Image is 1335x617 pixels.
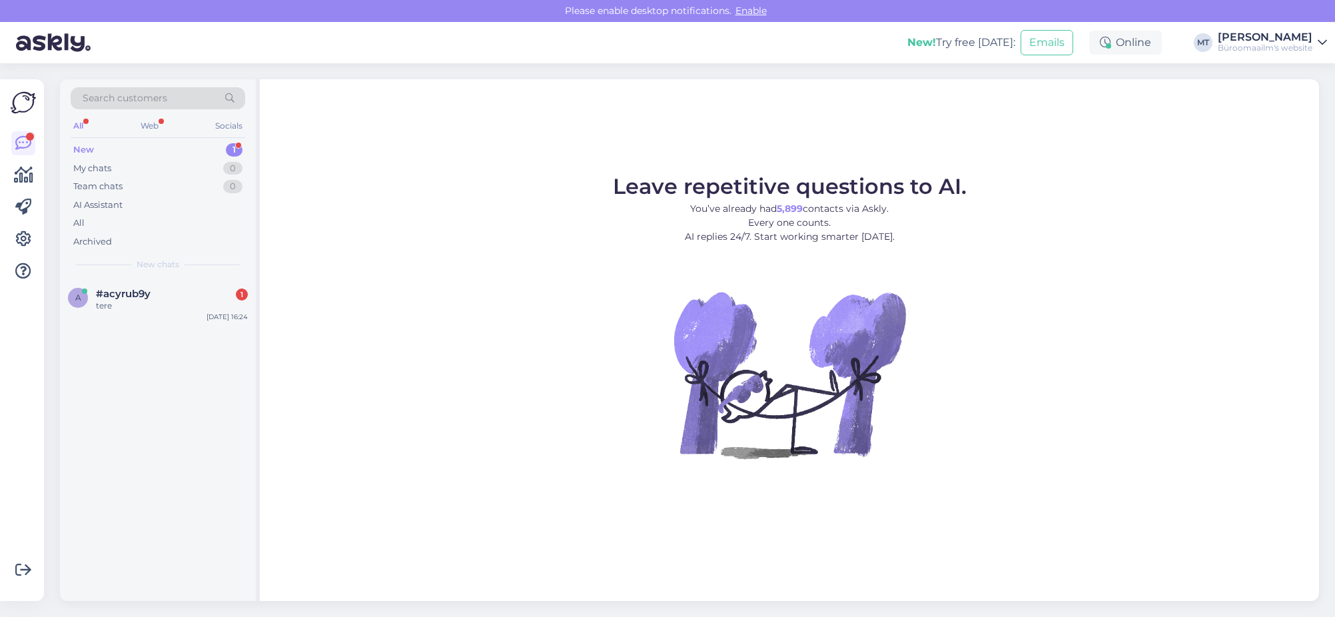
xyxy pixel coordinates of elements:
[1194,33,1212,52] div: MT
[73,199,123,212] div: AI Assistant
[613,173,967,199] span: Leave repetitive questions to AI.
[83,91,167,105] span: Search customers
[137,259,179,271] span: New chats
[207,312,248,322] div: [DATE] 16:24
[73,217,85,230] div: All
[907,36,936,49] b: New!
[213,117,245,135] div: Socials
[1218,43,1312,53] div: Büroomaailm's website
[11,90,36,115] img: Askly Logo
[223,180,242,193] div: 0
[138,117,161,135] div: Web
[777,203,803,215] b: 5,899
[1218,32,1327,53] a: [PERSON_NAME]Büroomaailm's website
[613,202,967,244] p: You’ve already had contacts via Askly. Every one counts. AI replies 24/7. Start working smarter [...
[96,300,248,312] div: tere
[1021,30,1073,55] button: Emails
[1089,31,1162,55] div: Online
[73,235,112,249] div: Archived
[1218,32,1312,43] div: [PERSON_NAME]
[223,162,242,175] div: 0
[96,288,151,300] span: #acyrub9y
[73,180,123,193] div: Team chats
[226,143,242,157] div: 1
[731,5,771,17] span: Enable
[73,162,111,175] div: My chats
[669,255,909,494] img: No Chat active
[71,117,86,135] div: All
[236,289,248,301] div: 1
[73,143,94,157] div: New
[75,293,81,303] span: a
[907,35,1015,51] div: Try free [DATE]:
